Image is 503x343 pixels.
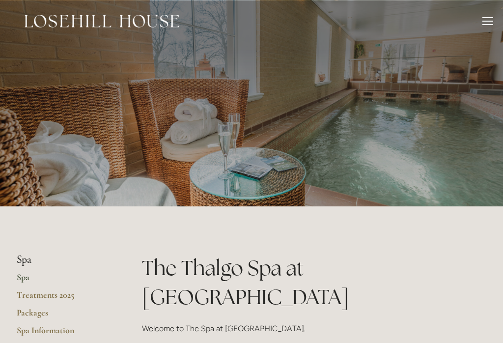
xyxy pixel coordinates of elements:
[17,289,111,307] a: Treatments 2025
[17,307,111,325] a: Packages
[17,325,111,343] a: Spa Information
[17,272,111,289] a: Spa
[25,15,179,28] img: Losehill House
[142,322,486,335] p: Welcome to The Spa at [GEOGRAPHIC_DATA].
[17,254,111,266] li: Spa
[142,254,486,312] h1: The Thalgo Spa at [GEOGRAPHIC_DATA]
